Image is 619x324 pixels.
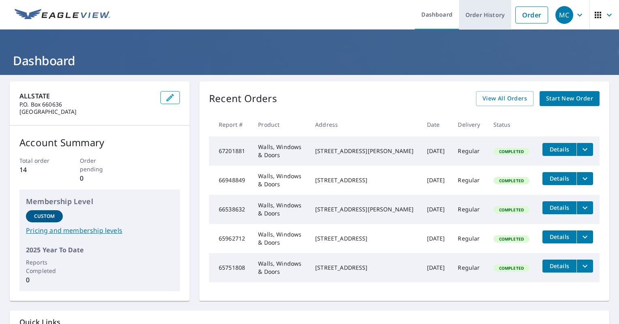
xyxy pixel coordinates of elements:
[494,149,529,154] span: Completed
[451,253,487,282] td: Regular
[252,113,309,136] th: Product
[209,253,252,282] td: 65751808
[252,166,309,195] td: Walls, Windows & Doors
[547,262,572,270] span: Details
[547,233,572,241] span: Details
[494,207,529,213] span: Completed
[451,136,487,166] td: Regular
[546,94,593,104] span: Start New Order
[315,205,414,213] div: [STREET_ADDRESS][PERSON_NAME]
[420,136,452,166] td: [DATE]
[494,178,529,183] span: Completed
[547,204,572,211] span: Details
[209,136,252,166] td: 67201881
[80,173,120,183] p: 0
[476,91,534,106] a: View All Orders
[420,166,452,195] td: [DATE]
[576,230,593,243] button: filesDropdownBtn-65962712
[555,6,573,24] div: MC
[80,156,120,173] p: Order pending
[451,195,487,224] td: Regular
[26,226,173,235] a: Pricing and membership levels
[209,113,252,136] th: Report #
[515,6,548,23] a: Order
[252,195,309,224] td: Walls, Windows & Doors
[19,108,154,115] p: [GEOGRAPHIC_DATA]
[451,224,487,253] td: Regular
[542,260,576,273] button: detailsBtn-65751808
[542,230,576,243] button: detailsBtn-65962712
[209,91,277,106] p: Recent Orders
[209,224,252,253] td: 65962712
[420,224,452,253] td: [DATE]
[10,52,609,69] h1: Dashboard
[19,165,60,175] p: 14
[482,94,527,104] span: View All Orders
[34,213,55,220] p: Custom
[315,234,414,243] div: [STREET_ADDRESS]
[26,245,173,255] p: 2025 Year To Date
[26,258,63,275] p: Reports Completed
[19,101,154,108] p: P.O. Box 660636
[494,265,529,271] span: Completed
[19,156,60,165] p: Total order
[15,9,110,21] img: EV Logo
[487,113,536,136] th: Status
[542,143,576,156] button: detailsBtn-67201881
[252,224,309,253] td: Walls, Windows & Doors
[494,236,529,242] span: Completed
[252,136,309,166] td: Walls, Windows & Doors
[420,253,452,282] td: [DATE]
[309,113,420,136] th: Address
[315,147,414,155] div: [STREET_ADDRESS][PERSON_NAME]
[420,195,452,224] td: [DATE]
[576,172,593,185] button: filesDropdownBtn-66948849
[19,135,180,150] p: Account Summary
[26,275,63,285] p: 0
[576,143,593,156] button: filesDropdownBtn-67201881
[315,264,414,272] div: [STREET_ADDRESS]
[451,113,487,136] th: Delivery
[540,91,600,106] a: Start New Order
[19,91,154,101] p: ALLSTATE
[542,172,576,185] button: detailsBtn-66948849
[315,176,414,184] div: [STREET_ADDRESS]
[576,201,593,214] button: filesDropdownBtn-66538632
[542,201,576,214] button: detailsBtn-66538632
[547,175,572,182] span: Details
[420,113,452,136] th: Date
[209,166,252,195] td: 66948849
[209,195,252,224] td: 66538632
[547,145,572,153] span: Details
[451,166,487,195] td: Regular
[252,253,309,282] td: Walls, Windows & Doors
[576,260,593,273] button: filesDropdownBtn-65751808
[26,196,173,207] p: Membership Level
